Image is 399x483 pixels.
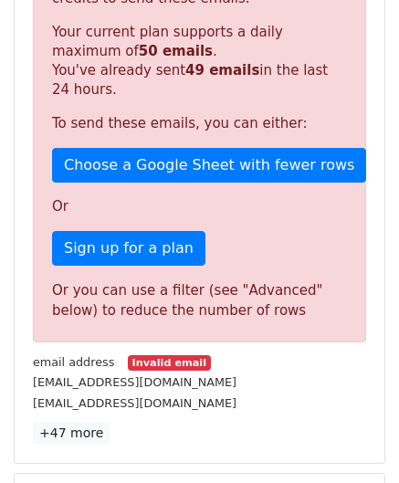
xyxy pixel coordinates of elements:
[33,422,110,445] a: +47 more
[52,23,347,100] p: Your current plan supports a daily maximum of . You've already sent in the last 24 hours.
[128,355,210,371] small: Invalid email
[52,148,366,183] a: Choose a Google Sheet with fewer rows
[52,197,347,216] p: Or
[308,395,399,483] iframe: Chat Widget
[52,114,347,133] p: To send these emails, you can either:
[185,62,259,79] strong: 49 emails
[139,43,213,59] strong: 50 emails
[33,396,236,410] small: [EMAIL_ADDRESS][DOMAIN_NAME]
[52,280,347,321] div: Or you can use a filter (see "Advanced" below) to reduce the number of rows
[52,231,205,266] a: Sign up for a plan
[33,375,236,389] small: [EMAIL_ADDRESS][DOMAIN_NAME]
[33,355,114,369] small: email address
